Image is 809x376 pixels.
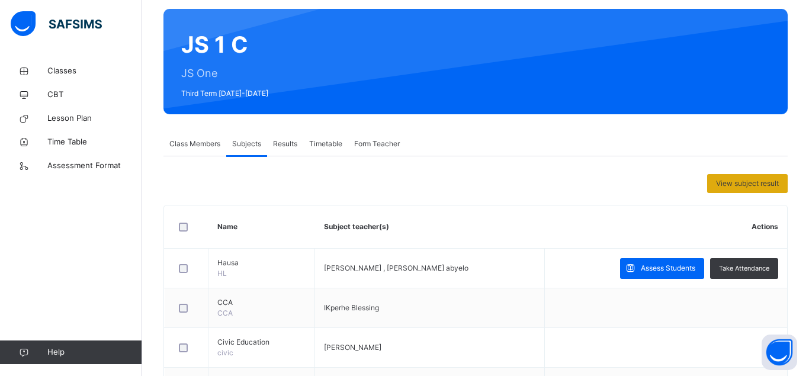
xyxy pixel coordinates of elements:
[544,205,787,249] th: Actions
[47,136,142,148] span: Time Table
[217,308,233,317] span: CCA
[47,160,142,172] span: Assessment Format
[324,303,379,312] span: IKperhe Blessing
[47,113,142,124] span: Lesson Plan
[232,139,261,149] span: Subjects
[217,269,227,278] span: HL
[47,65,142,77] span: Classes
[217,348,233,357] span: civic
[324,263,468,272] span: [PERSON_NAME] , [PERSON_NAME] abyelo
[47,346,142,358] span: Help
[169,139,220,149] span: Class Members
[315,205,544,249] th: Subject teacher(s)
[217,297,306,308] span: CCA
[354,139,400,149] span: Form Teacher
[11,11,102,36] img: safsims
[217,258,306,268] span: Hausa
[641,263,695,274] span: Assess Students
[719,263,769,274] span: Take Attendance
[217,337,306,348] span: Civic Education
[208,205,315,249] th: Name
[47,89,142,101] span: CBT
[273,139,297,149] span: Results
[309,139,342,149] span: Timetable
[762,335,797,370] button: Open asap
[324,343,381,352] span: [PERSON_NAME]
[716,178,779,189] span: View subject result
